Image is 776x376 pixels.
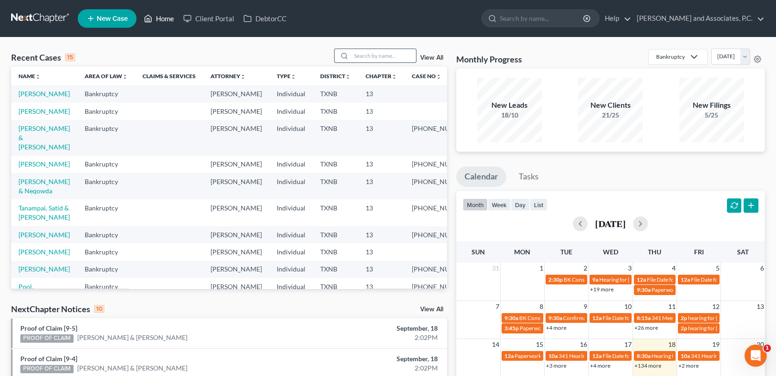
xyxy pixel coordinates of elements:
div: 2:02PM [305,333,438,342]
td: TXNB [313,103,358,120]
span: 5 [715,263,720,274]
span: File Date for [PERSON_NAME] & [PERSON_NAME] [602,352,726,359]
input: Search by name... [500,10,584,27]
span: 16 [579,339,588,350]
td: Individual [269,226,313,243]
button: week [488,198,511,211]
span: 18 [667,339,677,350]
span: Thu [648,248,661,256]
td: 13 [358,278,404,304]
span: Hearing for [PERSON_NAME] [652,352,724,359]
td: [PHONE_NUMBER] [404,199,477,226]
span: Sat [737,248,749,256]
a: [PERSON_NAME] [19,160,70,168]
td: TXNB [313,156,358,173]
td: 13 [358,173,404,199]
a: [PERSON_NAME] [19,231,70,239]
a: [PERSON_NAME] & [PERSON_NAME] [77,333,187,342]
span: 8:15a [637,314,651,321]
i: unfold_more [122,74,128,80]
div: 2:02PM [305,364,438,373]
span: 14 [491,339,500,350]
span: 9a [592,276,598,283]
td: [PHONE_NUMBER] [404,120,477,155]
span: File Date for [PERSON_NAME] & [PERSON_NAME] [647,276,770,283]
td: Individual [269,85,313,102]
th: Claims & Services [135,67,203,85]
input: Search by name... [351,49,416,62]
span: File Date for [PERSON_NAME] [602,314,677,321]
div: 21/25 [578,111,643,120]
span: 2 [583,263,588,274]
span: Paperwork appt for [PERSON_NAME] & [PERSON_NAME] [520,325,660,332]
td: TXNB [313,243,358,260]
div: New Clients [578,100,643,111]
td: TXNB [313,173,358,199]
div: PROOF OF CLAIM [20,365,74,373]
td: 13 [358,226,404,243]
td: 13 [358,85,404,102]
a: [PERSON_NAME] [19,90,70,98]
h3: Monthly Progress [456,54,522,65]
i: unfold_more [345,74,351,80]
td: TXNB [313,120,358,155]
a: Calendar [456,166,506,187]
td: Individual [269,278,313,304]
td: [PERSON_NAME] [203,156,269,173]
a: [PERSON_NAME] & [PERSON_NAME] [77,364,187,373]
h2: [DATE] [595,219,626,228]
td: Individual [269,156,313,173]
td: [PHONE_NUMBER] [404,261,477,278]
iframe: Intercom live chat [745,345,767,367]
div: Recent Cases [11,52,75,63]
span: Fri [694,248,704,256]
div: September, 18 [305,354,438,364]
span: BK Consult for [PERSON_NAME] & [PERSON_NAME] [564,276,693,283]
a: Proof of Claim [9-5] [20,324,77,332]
span: 9:30a [637,286,651,293]
span: 13 [756,301,765,312]
span: 11 [667,301,677,312]
a: [PERSON_NAME] [19,265,70,273]
td: [PERSON_NAME] [203,120,269,155]
td: 13 [358,156,404,173]
a: Home [139,10,179,27]
button: month [463,198,488,211]
div: New Filings [679,100,744,111]
a: Pool, [PERSON_NAME] [19,283,70,300]
span: 17 [623,339,633,350]
span: 4 [671,263,677,274]
a: +26 more [634,324,658,331]
a: Help [600,10,631,27]
td: 13 [358,199,404,226]
a: [PERSON_NAME] [19,107,70,115]
td: Bankruptcy [77,85,135,102]
td: Bankruptcy [77,156,135,173]
td: [PHONE_NUMBER] [404,226,477,243]
td: TXNB [313,199,358,226]
i: unfold_more [436,74,441,80]
span: 12a [592,352,602,359]
td: 13 [358,261,404,278]
span: Wed [603,248,618,256]
span: 15 [535,339,544,350]
td: Bankruptcy [77,173,135,199]
a: [PERSON_NAME] & [PERSON_NAME] [19,124,70,151]
span: 31 [491,263,500,274]
a: [PERSON_NAME] & Neqowda [19,178,70,195]
a: [PERSON_NAME] and Associates, P.C. [632,10,764,27]
span: Tue [560,248,572,256]
div: 15 [65,53,75,62]
span: 6 [759,263,765,274]
span: 9 [583,301,588,312]
td: 13 [358,120,404,155]
i: unfold_more [240,74,246,80]
a: Proof of Claim [9-4] [20,355,77,363]
span: New Case [97,15,128,22]
td: Individual [269,243,313,260]
span: 3:45p [504,325,519,332]
td: TXNB [313,261,358,278]
td: Individual [269,173,313,199]
a: Attorneyunfold_more [211,73,246,80]
a: Districtunfold_more [320,73,351,80]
